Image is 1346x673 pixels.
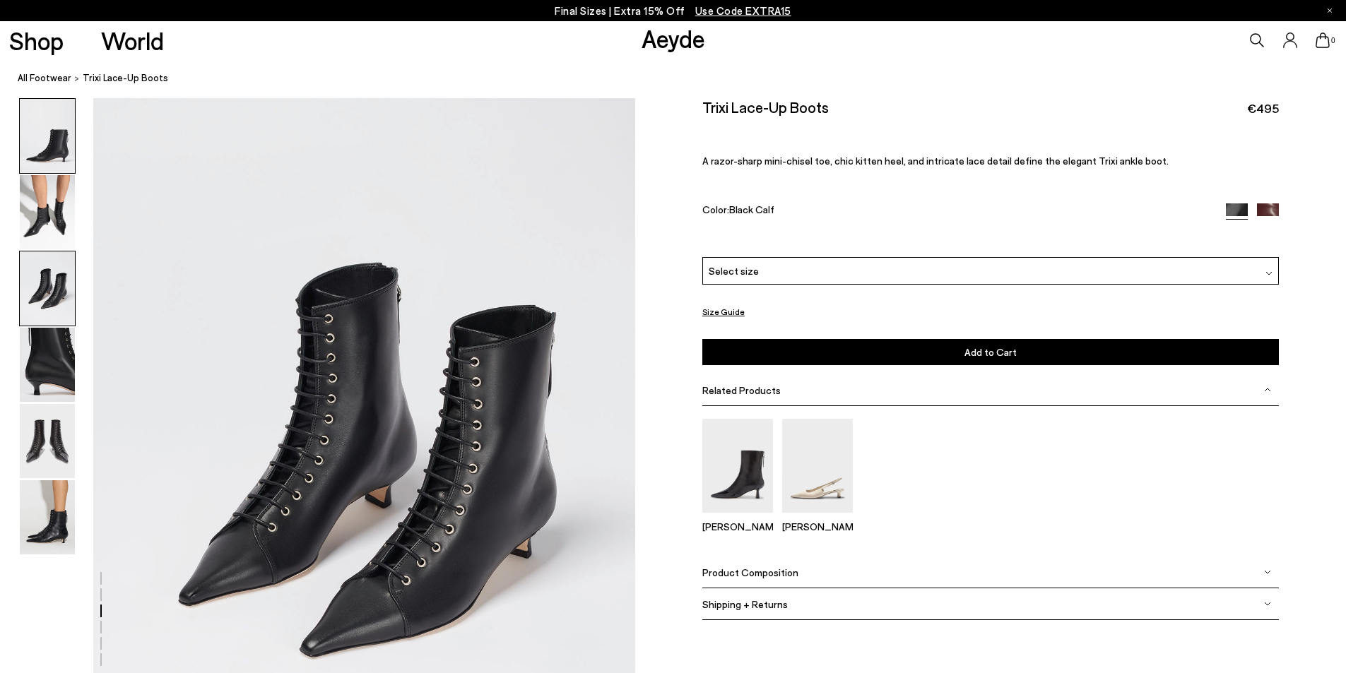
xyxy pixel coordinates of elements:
[702,155,1279,167] p: A razor-sharp mini-chisel toe, chic kitten heel, and intricate lace detail define the elegant Tri...
[20,251,75,326] img: Trixi Lace-Up Boots - Image 3
[702,303,745,321] button: Size Guide
[20,175,75,249] img: Trixi Lace-Up Boots - Image 2
[20,404,75,478] img: Trixi Lace-Up Boots - Image 5
[20,99,75,173] img: Trixi Lace-Up Boots - Image 1
[555,2,791,20] p: Final Sizes | Extra 15% Off
[709,263,759,278] span: Select size
[1265,270,1273,277] img: svg%3E
[702,339,1279,365] button: Add to Cart
[9,28,64,53] a: Shop
[702,419,773,513] img: Sila Dual-Toned Boots
[702,503,773,532] a: Sila Dual-Toned Boots [PERSON_NAME]
[1330,37,1337,44] span: 0
[702,566,798,578] span: Product Composition
[782,503,853,532] a: Catrina Slingback Pumps [PERSON_NAME]
[782,520,853,532] p: [PERSON_NAME]
[1264,568,1271,576] img: svg%3E
[1316,32,1330,48] a: 0
[702,203,1207,220] div: Color:
[1247,100,1279,117] span: €495
[83,71,168,85] span: Trixi Lace-Up Boots
[782,419,853,513] img: Catrina Slingback Pumps
[1264,386,1271,393] img: svg%3E
[702,520,773,532] p: [PERSON_NAME]
[18,59,1346,98] nav: breadcrumb
[18,71,71,85] a: All Footwear
[1264,600,1271,607] img: svg%3E
[702,598,788,610] span: Shipping + Returns
[695,4,791,17] span: Navigate to /collections/ss25-final-sizes
[729,203,774,215] span: Black Calf
[702,384,781,396] span: Related Products
[642,23,705,53] a: Aeyde
[20,480,75,554] img: Trixi Lace-Up Boots - Image 6
[20,328,75,402] img: Trixi Lace-Up Boots - Image 4
[702,98,829,116] h2: Trixi Lace-Up Boots
[964,346,1017,358] span: Add to Cart
[101,28,164,53] a: World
